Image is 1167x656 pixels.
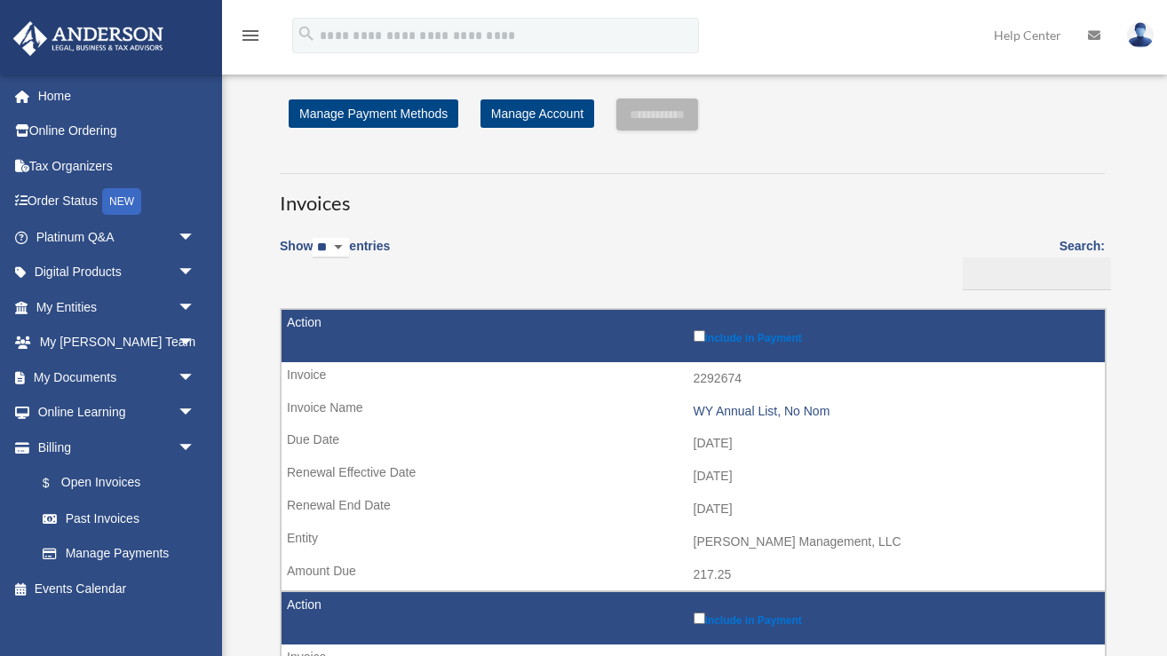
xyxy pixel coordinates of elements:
a: Tax Organizers [12,148,222,184]
a: My Entitiesarrow_drop_down [12,289,222,325]
i: search [297,24,316,43]
a: Order StatusNEW [12,184,222,220]
span: arrow_drop_down [178,289,213,326]
input: Include in Payment [694,330,705,342]
a: Online Learningarrow_drop_down [12,395,222,431]
td: [PERSON_NAME] Management, LLC [282,526,1105,559]
a: Online Ordering [12,114,222,149]
img: User Pic [1127,22,1154,48]
input: Include in Payment [694,613,705,624]
a: Manage Payment Methods [289,99,458,128]
i: menu [240,25,261,46]
a: Events Calendar [12,571,222,606]
span: arrow_drop_down [178,395,213,431]
h3: Invoices [280,173,1105,217]
td: 2292674 [282,362,1105,396]
a: menu [240,31,261,46]
label: Show entries [280,235,390,276]
span: arrow_drop_down [178,430,213,466]
td: [DATE] [282,460,1105,494]
td: 217.25 [282,558,1105,592]
label: Include in Payment [694,609,1097,627]
a: Manage Account [480,99,594,128]
span: arrow_drop_down [178,360,213,396]
span: arrow_drop_down [178,219,213,256]
a: Billingarrow_drop_down [12,430,213,465]
a: Platinum Q&Aarrow_drop_down [12,219,222,255]
a: Manage Payments [25,536,213,572]
input: Search: [963,257,1111,291]
a: $Open Invoices [25,465,204,502]
label: Search: [957,235,1105,290]
select: Showentries [313,238,349,258]
div: NEW [102,188,141,215]
span: arrow_drop_down [178,325,213,361]
a: My [PERSON_NAME] Teamarrow_drop_down [12,325,222,360]
a: Home [12,78,222,114]
div: WY Annual List, No Nom [694,404,1097,419]
span: $ [52,472,61,494]
span: arrow_drop_down [178,255,213,291]
td: [DATE] [282,427,1105,461]
a: Past Invoices [25,501,213,536]
a: My Documentsarrow_drop_down [12,360,222,395]
a: Digital Productsarrow_drop_down [12,255,222,290]
img: Anderson Advisors Platinum Portal [8,21,169,56]
label: Include in Payment [694,327,1097,344]
td: [DATE] [282,493,1105,526]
